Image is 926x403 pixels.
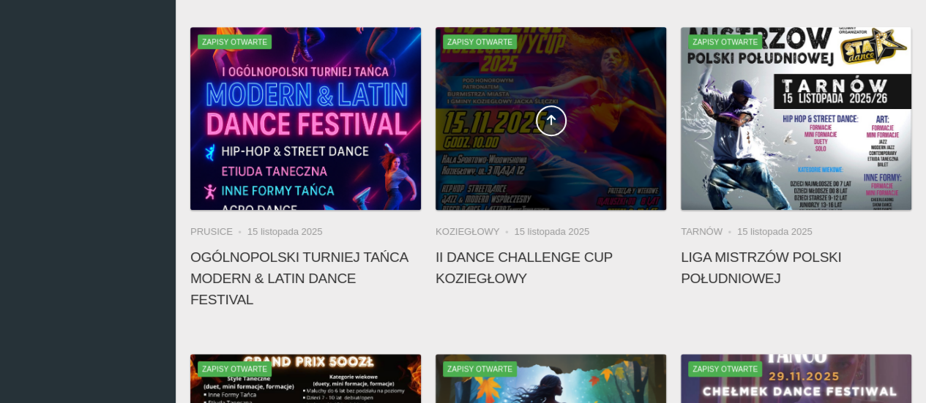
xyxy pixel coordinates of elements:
[443,34,517,49] span: Zapisy otwarte
[436,27,666,210] a: II Dance Challenge Cup KOZIEGŁOWYZapisy otwarte
[198,34,272,49] span: Zapisy otwarte
[688,361,762,376] span: Zapisy otwarte
[514,225,589,239] li: 15 listopada 2025
[190,246,421,311] h4: Ogólnopolski Turniej Tańca MODERN & LATIN DANCE FESTIVAL
[688,34,762,49] span: Zapisy otwarte
[681,27,911,210] img: Liga Mistrzów Polski Południowej
[190,27,421,210] img: Ogólnopolski Turniej Tańca MODERN & LATIN DANCE FESTIVAL
[436,246,666,289] h4: II Dance Challenge Cup KOZIEGŁOWY
[190,225,247,239] li: Prusice
[198,361,272,376] span: Zapisy otwarte
[681,27,911,210] a: Liga Mistrzów Polski PołudniowejZapisy otwarte
[737,225,813,239] li: 15 listopada 2025
[436,225,514,239] li: Koziegłowy
[443,361,517,376] span: Zapisy otwarte
[190,27,421,210] a: Ogólnopolski Turniej Tańca MODERN & LATIN DANCE FESTIVALZapisy otwarte
[247,225,323,239] li: 15 listopada 2025
[681,246,911,289] h4: Liga Mistrzów Polski Południowej
[681,225,737,239] li: Tarnów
